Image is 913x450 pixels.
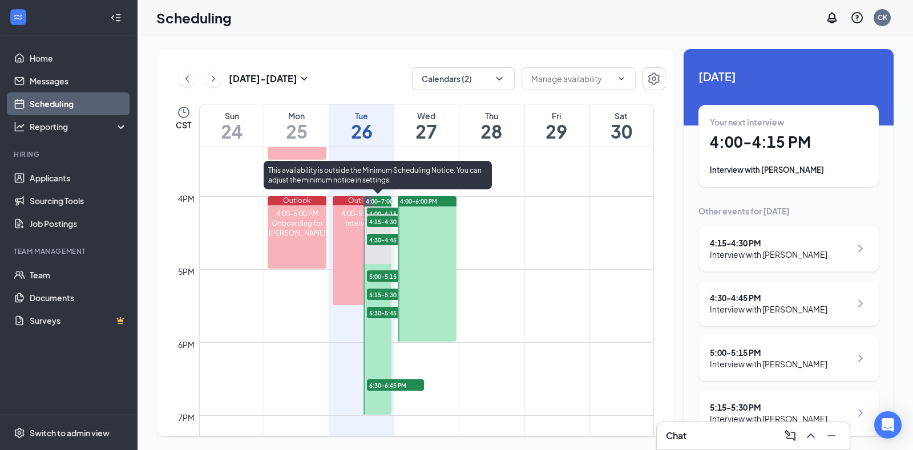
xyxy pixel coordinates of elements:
span: [DATE] [698,67,879,85]
div: Outlook [268,196,326,205]
div: Thu [459,110,524,121]
span: 4:00-6:00 PM [400,197,437,205]
div: 7pm [176,411,197,424]
svg: SmallChevronDown [297,72,311,86]
button: Settings [643,67,665,90]
a: Applicants [30,167,127,189]
svg: Analysis [14,121,25,132]
svg: Settings [647,72,661,86]
a: Documents [30,286,127,309]
div: 5:00 - 5:15 PM [710,347,827,358]
a: August 24, 2025 [200,104,264,147]
div: Fri [524,110,589,121]
span: 6:30-6:45 PM [367,379,424,391]
a: August 25, 2025 [264,104,329,147]
h1: 28 [459,121,524,141]
span: CST [176,119,191,131]
h1: 25 [264,121,329,141]
div: Interview with [PERSON_NAME] [710,249,827,260]
input: Manage availability [531,72,612,85]
div: Wed [394,110,459,121]
h1: Scheduling [156,8,232,27]
svg: Notifications [825,11,839,25]
h1: 30 [589,121,653,141]
svg: WorkstreamLogo [13,11,24,23]
div: Team Management [14,246,125,256]
div: Interview with [PERSON_NAME] [710,358,827,370]
svg: ComposeMessage [783,429,797,443]
svg: Clock [177,106,191,119]
span: 5:15-5:30 PM [367,289,424,300]
div: 5pm [176,265,197,278]
a: August 30, 2025 [589,104,653,147]
div: Tue [329,110,394,121]
span: 5:30-5:45 PM [367,307,424,318]
div: Your next interview [710,116,867,128]
div: 6pm [176,338,197,351]
a: August 28, 2025 [459,104,524,147]
div: 4:15 - 4:30 PM [710,237,827,249]
a: Job Postings [30,212,127,235]
svg: Collapse [110,12,122,23]
a: Sourcing Tools [30,189,127,212]
h1: 29 [524,121,589,141]
h3: [DATE] - [DATE] [229,72,297,85]
a: August 29, 2025 [524,104,589,147]
svg: Minimize [825,429,838,443]
div: Sun [200,110,264,121]
div: Switch to admin view [30,427,110,439]
svg: ChevronUp [804,429,818,443]
a: SurveysCrown [30,309,127,332]
div: 5:15 - 5:30 PM [710,402,827,413]
span: 4:00-7:00 PM [366,197,403,205]
svg: ChevronDown [617,74,626,83]
div: Mon [264,110,329,121]
div: Outlook [333,196,391,205]
button: Calendars (2)ChevronDown [412,67,515,90]
span: 4:15-4:30 PM [367,216,424,227]
svg: ChevronLeft [181,72,193,86]
div: Interview with [PERSON_NAME] [710,303,827,315]
h3: Chat [666,429,686,442]
h1: 27 [394,121,459,141]
button: ComposeMessage [781,427,799,445]
div: Open Intercom Messenger [874,411,902,439]
div: 4:30 - 4:45 PM [710,292,827,303]
div: Interview with [PERSON_NAME] [710,164,867,176]
h1: 26 [329,121,394,141]
svg: ChevronRight [854,242,867,256]
svg: ChevronRight [854,297,867,310]
div: 4pm [176,192,197,205]
button: ChevronRight [205,70,222,87]
div: CK [878,13,887,22]
div: This availability is outside the Minimum Scheduling Notice. You can adjust the minimum notice in ... [264,161,492,189]
span: 5:00-5:15 PM [367,270,424,282]
a: August 27, 2025 [394,104,459,147]
h1: 4:00 - 4:15 PM [710,132,867,152]
span: 4:00-4:15 PM [367,208,424,219]
a: August 26, 2025 [329,104,394,147]
svg: ChevronRight [208,72,219,86]
h1: 24 [200,121,264,141]
button: ChevronLeft [179,70,196,87]
div: Onboarding for [PERSON_NAME] [268,218,326,238]
div: 4:00-5:00 PM [268,209,326,218]
svg: ChevronRight [854,406,867,420]
div: Interviews [333,218,391,228]
div: Interview with [PERSON_NAME] [710,413,827,424]
svg: ChevronRight [854,351,867,365]
a: Scheduling [30,92,127,115]
button: ChevronUp [802,427,820,445]
div: Hiring [14,149,125,159]
svg: ChevronDown [494,73,505,84]
svg: Settings [14,427,25,439]
a: Team [30,263,127,286]
button: Minimize [822,427,841,445]
div: Other events for [DATE] [698,205,879,217]
span: 4:30-4:45 PM [367,234,424,245]
div: Reporting [30,121,128,132]
div: 4:00-5:30 PM [333,209,391,218]
div: Sat [589,110,653,121]
svg: QuestionInfo [850,11,864,25]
